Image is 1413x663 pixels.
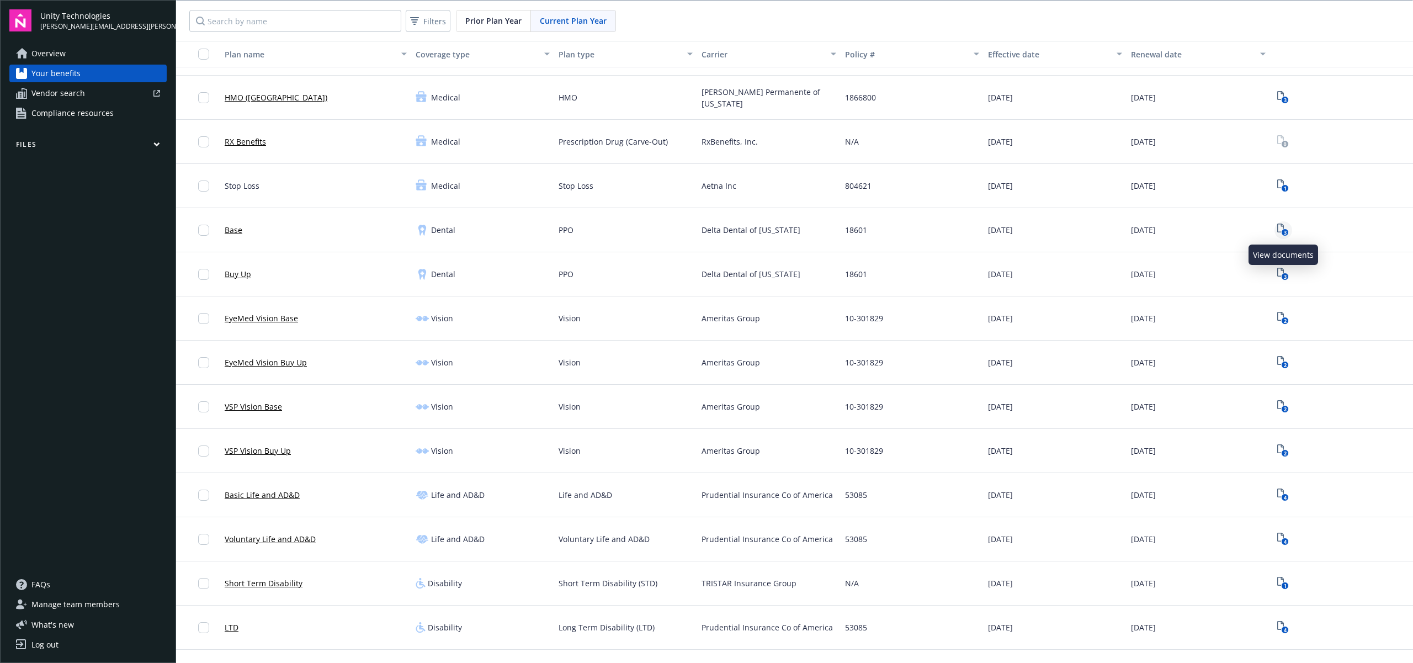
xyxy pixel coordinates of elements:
span: Vision [431,445,453,457]
input: Toggle Row Selected [198,445,209,457]
span: View Plan Documents [1274,133,1292,151]
span: Vision [559,357,581,368]
span: Ameritas Group [702,401,760,412]
span: View Plan Documents [1274,619,1292,637]
span: Ameritas Group [702,445,760,457]
span: Stop Loss [559,180,593,192]
span: [DATE] [1131,489,1156,501]
a: View Plan Documents [1274,177,1292,195]
span: Prior Plan Year [465,15,522,26]
button: Renewal date [1127,41,1269,67]
span: Unity Technologies [40,10,167,22]
a: FAQs [9,576,167,593]
span: [DATE] [1131,533,1156,545]
span: View Plan Documents [1274,221,1292,239]
text: 3 [1284,273,1287,280]
span: 10-301829 [845,401,883,412]
span: [DATE] [988,622,1013,633]
input: Toggle Row Selected [198,225,209,236]
span: Current Plan Year [540,15,607,26]
span: [DATE] [988,92,1013,103]
span: Vision [559,401,581,412]
div: Renewal date [1131,49,1253,60]
span: 53085 [845,489,867,501]
text: 2 [1284,406,1287,413]
span: Ameritas Group [702,312,760,324]
span: [DATE] [988,312,1013,324]
span: Filters [423,15,446,27]
span: [PERSON_NAME] Permanente of [US_STATE] [702,86,836,109]
button: Unity Technologies[PERSON_NAME][EMAIL_ADDRESS][PERSON_NAME][DOMAIN_NAME] [40,9,167,31]
button: Plan name [220,41,411,67]
span: [DATE] [1131,577,1156,589]
span: [DATE] [988,445,1013,457]
a: Base [225,224,242,236]
span: Dental [431,268,455,280]
text: 4 [1284,627,1287,634]
span: [PERSON_NAME][EMAIL_ADDRESS][PERSON_NAME][DOMAIN_NAME] [40,22,167,31]
text: 3 [1284,97,1287,104]
span: Short Term Disability (STD) [559,577,657,589]
span: Your benefits [31,65,81,82]
span: View Plan Documents [1274,266,1292,283]
span: [DATE] [988,357,1013,368]
a: View Plan Documents [1274,398,1292,416]
a: Vendor search [9,84,167,102]
input: Toggle Row Selected [198,313,209,324]
input: Toggle Row Selected [198,269,209,280]
text: 4 [1284,494,1287,501]
span: View Plan Documents [1274,442,1292,460]
span: Voluntary Life and AD&D [559,533,650,545]
span: Medical [431,136,460,147]
span: RxBenefits, Inc. [702,136,758,147]
span: Vendor search [31,84,85,102]
span: [DATE] [988,180,1013,192]
span: 804621 [845,180,872,192]
input: Toggle Row Selected [198,490,209,501]
a: VSP Vision Buy Up [225,445,291,457]
button: Carrier [697,41,840,67]
span: Stop Loss [225,180,259,192]
span: Ameritas Group [702,357,760,368]
span: Prudential Insurance Co of America [702,622,833,633]
span: [DATE] [1131,401,1156,412]
span: Prescription Drug (Carve-Out) [559,136,668,147]
span: [DATE] [1131,268,1156,280]
span: [DATE] [1131,224,1156,236]
text: 1 [1284,185,1287,192]
div: Policy # [845,49,967,60]
text: 2 [1284,317,1287,325]
a: Compliance resources [9,104,167,122]
text: 2 [1284,362,1287,369]
button: Filters [406,10,450,32]
button: Files [9,140,167,153]
span: Filters [408,13,448,29]
span: View Plan Documents [1274,531,1292,548]
span: Vision [559,445,581,457]
a: EyeMed Vision Buy Up [225,357,307,368]
input: Toggle Row Selected [198,136,209,147]
span: Prudential Insurance Co of America [702,489,833,501]
span: Delta Dental of [US_STATE] [702,268,800,280]
span: View Plan Documents [1274,310,1292,327]
a: EyeMed Vision Base [225,312,298,324]
span: [DATE] [988,489,1013,501]
span: [DATE] [1131,180,1156,192]
input: Toggle Row Selected [198,534,209,545]
span: [DATE] [1131,136,1156,147]
a: LTD [225,622,238,633]
span: 10-301829 [845,357,883,368]
text: 3 [1284,229,1287,236]
div: Carrier [702,49,824,60]
span: 1866800 [845,92,876,103]
img: navigator-logo.svg [9,9,31,31]
div: Effective date [988,49,1110,60]
div: Plan name [225,49,395,60]
input: Search by name [189,10,401,32]
span: View Plan Documents [1274,486,1292,504]
a: View Plan Documents [1274,575,1292,592]
span: PPO [559,268,573,280]
span: 18601 [845,268,867,280]
span: [DATE] [988,136,1013,147]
